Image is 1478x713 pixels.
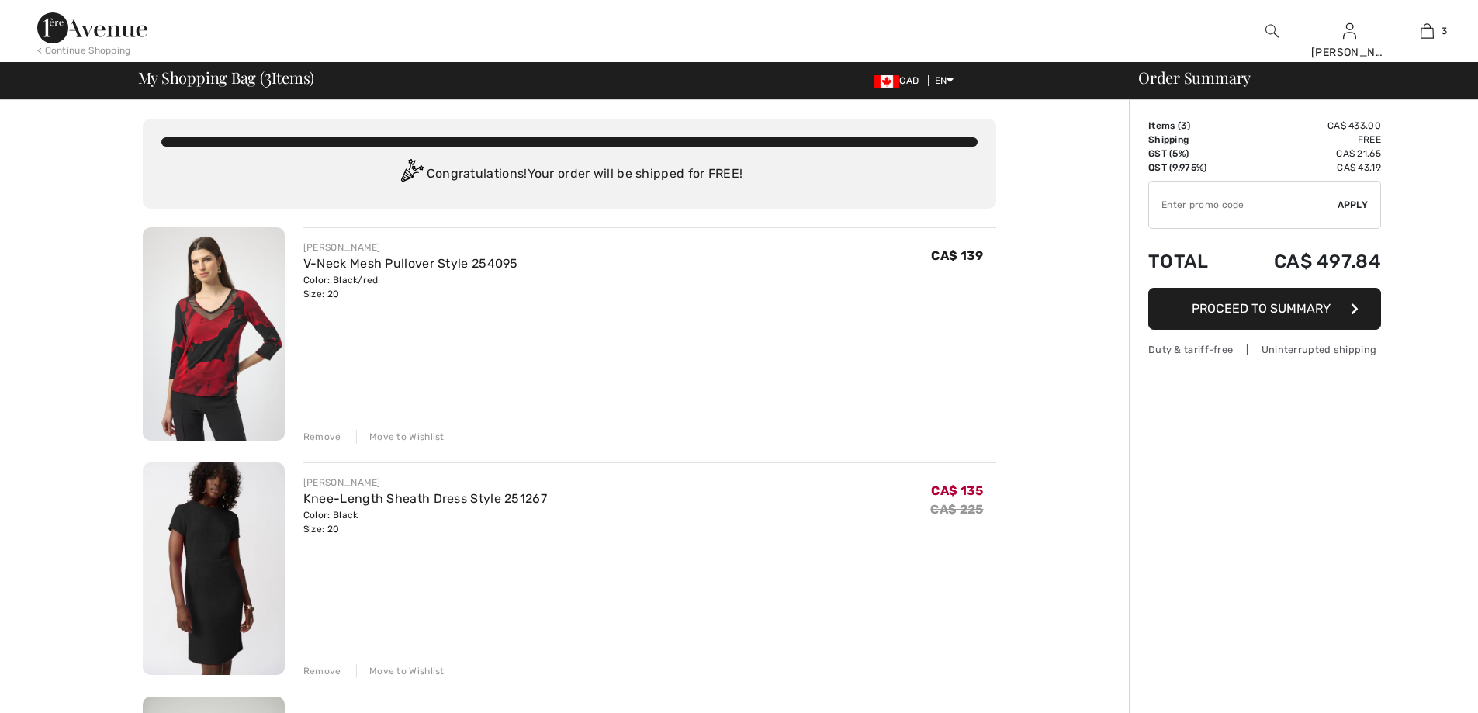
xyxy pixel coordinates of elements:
[1343,23,1356,38] a: Sign In
[1311,44,1387,61] div: [PERSON_NAME]
[303,256,518,271] a: V-Neck Mesh Pullover Style 254095
[1232,161,1381,175] td: CA$ 43.19
[1232,235,1381,288] td: CA$ 497.84
[1148,119,1232,133] td: Items ( )
[874,75,925,86] span: CAD
[1442,24,1447,38] span: 3
[303,491,547,506] a: Knee-Length Sheath Dress Style 251267
[303,664,341,678] div: Remove
[1148,235,1232,288] td: Total
[1120,70,1469,85] div: Order Summary
[1343,22,1356,40] img: My Info
[356,430,445,444] div: Move to Wishlist
[37,12,147,43] img: 1ère Avenue
[1232,119,1381,133] td: CA$ 433.00
[930,502,983,517] s: CA$ 225
[1232,133,1381,147] td: Free
[1148,288,1381,330] button: Proceed to Summary
[143,227,285,441] img: V-Neck Mesh Pullover Style 254095
[303,508,547,536] div: Color: Black Size: 20
[935,75,954,86] span: EN
[1421,22,1434,40] img: My Bag
[138,70,315,85] span: My Shopping Bag ( Items)
[1181,120,1187,131] span: 3
[143,462,285,676] img: Knee-Length Sheath Dress Style 251267
[265,66,272,86] span: 3
[1389,22,1465,40] a: 3
[303,430,341,444] div: Remove
[1148,133,1232,147] td: Shipping
[1265,22,1279,40] img: search the website
[931,248,983,263] span: CA$ 139
[1192,301,1331,316] span: Proceed to Summary
[1232,147,1381,161] td: CA$ 21.65
[1148,342,1381,357] div: Duty & tariff-free | Uninterrupted shipping
[37,43,131,57] div: < Continue Shopping
[303,476,547,490] div: [PERSON_NAME]
[1148,147,1232,161] td: GST (5%)
[874,75,899,88] img: Canadian Dollar
[931,483,983,498] span: CA$ 135
[161,159,978,190] div: Congratulations! Your order will be shipped for FREE!
[396,159,427,190] img: Congratulation2.svg
[1148,161,1232,175] td: QST (9.975%)
[1149,182,1338,228] input: Promo code
[356,664,445,678] div: Move to Wishlist
[303,241,518,254] div: [PERSON_NAME]
[303,273,518,301] div: Color: Black/red Size: 20
[1338,198,1369,212] span: Apply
